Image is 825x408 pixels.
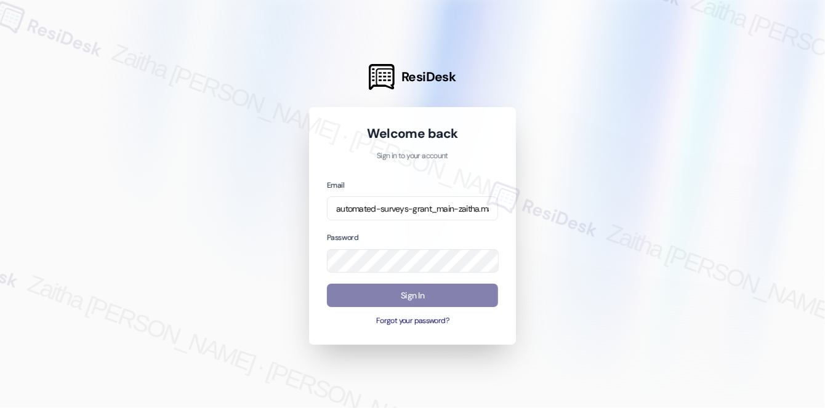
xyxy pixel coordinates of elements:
button: Forgot your password? [327,316,498,327]
p: Sign in to your account [327,151,498,162]
label: Email [327,180,344,190]
button: Sign In [327,284,498,308]
span: ResiDesk [401,68,456,86]
label: Password [327,233,358,242]
input: name@example.com [327,196,498,220]
img: ResiDesk Logo [369,64,395,90]
h1: Welcome back [327,125,498,142]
